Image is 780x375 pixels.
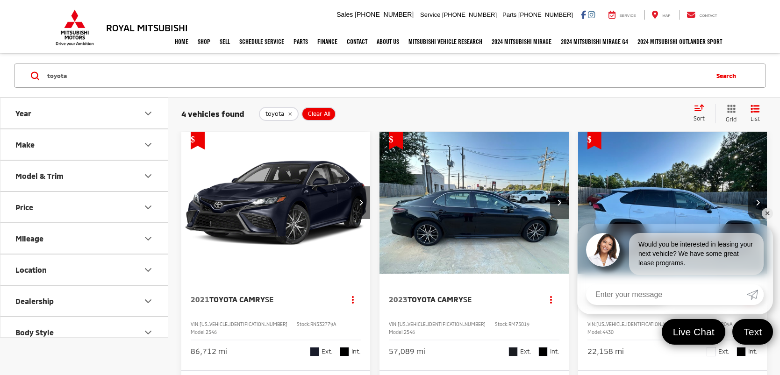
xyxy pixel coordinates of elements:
span: Grid [726,115,737,123]
button: Next image [748,186,767,219]
span: Get Price Drop Alert [389,132,403,149]
div: Model & Trim [143,170,154,182]
div: Dealership [143,296,154,307]
a: Submit [747,284,764,305]
span: [US_VEHICLE_IDENTIFICATION_NUMBER] [200,321,287,327]
button: MileageMileage [0,223,169,254]
a: 2021 Toyota Camry SE2021 Toyota Camry SE2021 Toyota Camry SE2021 Toyota Camry SE [181,132,371,274]
span: Text [739,325,766,338]
span: Sales [336,11,353,18]
a: Live Chat [662,319,726,345]
span: Parts [502,11,516,18]
div: 2021 Toyota Camry SE 0 [181,132,371,274]
span: Contact [699,14,717,18]
span: White [707,347,716,356]
span: [PHONE_NUMBER] [442,11,497,18]
a: 2021Toyota CamrySE [191,294,335,304]
span: 4430 [602,329,614,335]
div: Year [143,108,154,119]
button: MakeMake [0,129,169,160]
span: toyota [265,110,284,118]
span: Blueprint [310,347,319,356]
span: [PHONE_NUMBER] [518,11,573,18]
a: Facebook: Click to visit our Facebook page [581,11,586,18]
span: dropdown dots [352,296,354,303]
div: Dealership [15,297,54,305]
a: 2023 Toyota RAV4 LE2023 Toyota RAV4 LE2023 Toyota RAV4 LE2023 Toyota RAV4 LE [578,132,768,274]
h3: Royal Mitsubishi [106,22,188,33]
span: Map [662,14,670,18]
span: SZ026209A [707,321,732,327]
span: Int. [748,347,758,356]
span: Model: [191,329,206,335]
a: Service [601,10,643,20]
a: Instagram: Click to visit our Instagram page [588,11,595,18]
a: Map [644,10,677,20]
div: Would you be interested in leasing your next vehicle? We have some great lease programs. [629,233,764,275]
button: Actions [344,291,361,308]
div: 2023 Toyota RAV4 LE 0 [578,132,768,274]
span: Int. [351,347,361,356]
span: VIN: [191,321,200,327]
div: 57,089 mi [389,346,425,357]
div: Location [15,265,47,274]
a: Text [732,319,773,345]
div: Price [15,203,33,212]
span: [PHONE_NUMBER] [355,11,414,18]
a: Schedule Service: Opens in a new tab [235,30,289,53]
span: Int. [550,347,559,356]
div: 2023 Toyota Camry SE 0 [379,132,569,274]
a: 2023Toyota CamrySE [389,294,533,304]
button: List View [744,104,767,123]
span: Sort [694,115,705,121]
a: About Us [372,30,404,53]
button: Actions [543,291,559,308]
span: Midnight Black Metallic [508,347,518,356]
span: SE [265,295,273,304]
span: Stock: [495,321,508,327]
a: Sell [215,30,235,53]
input: Search by Make, Model, or Keyword [46,64,707,87]
span: 2021 [191,295,209,304]
button: Grid View [715,104,744,123]
span: Clear All [308,110,330,118]
a: 2024 Mitsubishi Mirage G4 [556,30,633,53]
span: Toyota Camry [209,295,265,304]
button: Search [707,64,750,87]
span: dropdown dots [550,296,552,303]
span: SE [463,295,472,304]
span: Get Price Drop Alert [191,132,205,149]
span: Get Price Drop Alert [587,132,601,149]
button: Model & TrimModel & Trim [0,161,169,191]
span: [US_VEHICLE_IDENTIFICATION_NUMBER] [398,321,486,327]
span: 2546 [206,329,217,335]
span: Black [538,347,548,356]
span: Live Chat [668,325,719,338]
a: Contact [342,30,372,53]
div: Mileage [15,234,43,243]
button: Next image [550,186,569,219]
div: 86,712 mi [191,346,227,357]
button: Select sort value [689,104,715,123]
a: Shop [193,30,215,53]
img: 2021 Toyota Camry SE [181,132,371,274]
button: Clear All [301,107,336,121]
div: Mileage [143,233,154,244]
div: Year [15,109,31,118]
div: Body Style [15,328,54,337]
div: Model & Trim [15,171,64,180]
span: Toyota Camry [408,295,463,304]
div: Price [143,202,154,213]
a: 2024 Mitsubishi Mirage [487,30,556,53]
span: 2023 [389,295,408,304]
span: Ext. [718,347,730,356]
div: Make [143,139,154,150]
button: remove toyota [259,107,299,121]
button: Next image [351,186,370,219]
div: Body Style [143,327,154,338]
button: Body StyleBody Style [0,317,169,347]
span: VIN: [389,321,398,327]
button: YearYear [0,98,169,128]
a: Contact [680,10,724,20]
